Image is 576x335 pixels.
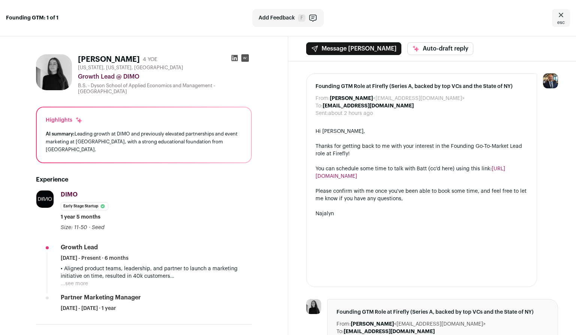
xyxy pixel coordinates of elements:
dt: From: [337,320,351,328]
button: Message [PERSON_NAME] [306,42,401,55]
span: esc [557,19,565,25]
span: 1 year 5 months [61,213,100,221]
div: Hi [PERSON_NAME], [316,128,528,135]
dd: about 2 hours ago [328,110,373,117]
span: F [298,14,305,22]
img: 083d2682ebdbd83effecdaa27144d29707cacb0ea75537465504069276abe27b.jpg [36,54,72,90]
img: 083d2682ebdbd83effecdaa27144d29707cacb0ea75537465504069276abe27b.jpg [306,299,321,314]
div: B.S. - Dyson School of Applied Economics and Management - [GEOGRAPHIC_DATA] [78,83,252,95]
div: Leading growth at DIMO and previously elevated partnerships and event marketing at [GEOGRAPHIC_DA... [46,130,242,153]
span: Size: 11-50 [61,225,87,230]
span: · [89,224,90,231]
div: Growth Lead [61,243,98,252]
li: Early Stage Startup [61,202,108,210]
div: Growth Lead @ DIMO [78,72,252,81]
span: DIMO [61,192,78,198]
span: Founding GTM Role at Firefly (Series A, backed by top VCs and the State of NY) [337,308,549,316]
dt: To: [316,102,323,110]
p: • Aligned product teams, leadership, and partner to launch a marketing initiative on time, result... [61,265,252,280]
span: Founding GTM Role at Firefly (Series A, backed by top VCs and the State of NY) [316,83,528,90]
dd: <[EMAIL_ADDRESS][DOMAIN_NAME]> [351,320,486,328]
button: Add Feedback F [252,9,324,27]
dt: From: [316,95,330,102]
span: [US_STATE], [US_STATE], [GEOGRAPHIC_DATA] [78,65,183,71]
b: [EMAIL_ADDRESS][DOMAIN_NAME] [344,329,435,334]
b: [EMAIL_ADDRESS][DOMAIN_NAME] [323,103,414,109]
span: [DATE] - [DATE] · 1 year [61,305,116,312]
div: 4 YOE [143,56,157,63]
a: Close [552,9,570,27]
div: Highlights [46,116,83,124]
span: Add Feedback [259,14,295,22]
strong: Founding GTM: 1 of 1 [6,14,58,22]
span: Seed [92,225,105,230]
dt: Sent: [316,110,328,117]
div: Please confirm with me once you've been able to book some time, and feel free to let me know if y... [316,188,528,202]
span: [DATE] - Present · 6 months [61,255,129,262]
button: ...see more [61,280,88,287]
h1: [PERSON_NAME] [78,54,140,65]
b: [PERSON_NAME] [351,322,394,327]
div: You can schedule some time to talk with Batt (cc'd here) using this link: [316,165,528,180]
button: Auto-draft reply [407,42,473,55]
div: Najalyn [316,210,528,217]
h2: Experience [36,175,252,184]
span: AI summary: [46,131,75,136]
img: 18202275-medium_jpg [543,73,558,88]
div: Thanks for getting back to me with your interest in the Founding Go-To-Market Lead role at Firefly! [316,143,528,158]
b: [PERSON_NAME] [330,96,373,101]
img: 047556dc5dbaceb4a805af1f139ab68f4985a02c9d55a0c7424a5975962a56f8.jpg [36,191,54,208]
dd: <[EMAIL_ADDRESS][DOMAIN_NAME]> [330,95,465,102]
div: Partner Marketing Manager [61,293,141,302]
